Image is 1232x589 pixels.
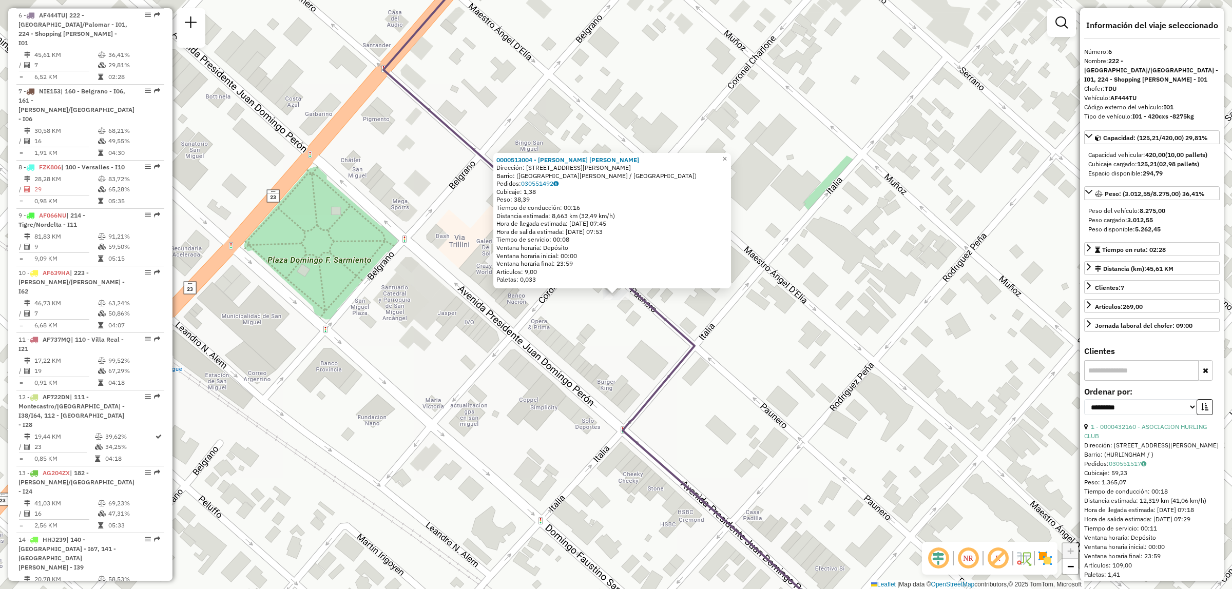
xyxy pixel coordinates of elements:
[496,228,728,236] div: Hora de salida estimada: [DATE] 07:53
[24,300,30,306] i: Distancia (km)
[1102,246,1166,253] span: Tiempo en ruta: 02:28
[98,186,106,192] i: % Cubicaje en uso
[145,469,151,476] em: Opciones
[95,456,100,462] i: Tiempo en ruta
[43,393,70,401] span: AF722DN
[98,74,103,80] i: Tiempo en ruta
[926,546,951,571] span: Ocultar desplazamiento
[18,520,24,531] td: =
[181,12,201,35] a: Nueva sesión y búsqueda
[34,442,94,452] td: 23
[154,212,160,218] em: Ruta exportada
[24,310,30,317] i: Clientes
[1135,225,1161,233] strong: 5.262,45
[34,72,98,82] td: 6,52 KM
[496,252,728,260] div: Ventana horaria inicial: 00:00
[1146,265,1173,272] span: 45,61 KM
[496,276,728,284] div: Paletas: 0,033
[18,393,125,428] span: | 111 - Montecastro/[GEOGRAPHIC_DATA] - I38/I64, 112 - [GEOGRAPHIC_DATA] - I28
[1084,505,1220,515] div: Hora de llegada estimada: [DATE] 07:18
[1145,151,1165,159] strong: 420,00
[43,469,70,477] span: AG204ZX
[18,211,85,228] span: | 214 - Tigre/Nordelta - I11
[1084,478,1126,486] span: Peso: 1.365,07
[1015,550,1032,566] img: Flujo de la calle
[18,442,24,452] td: /
[108,148,160,158] td: 04:30
[18,320,24,330] td: =
[98,176,106,182] i: % Peso en uso
[154,336,160,342] em: Ruta exportada
[108,298,160,308] td: 63,24%
[108,574,160,584] td: 58,53%
[1084,21,1220,30] h4: Información del viaje seleccionado
[34,508,98,519] td: 16
[156,434,162,440] i: Optimizado
[145,394,151,400] em: Opciones
[18,148,24,158] td: =
[18,196,24,206] td: =
[1088,150,1216,160] div: Capacidad vehicular:
[145,12,151,18] em: Opciones
[95,434,103,440] i: % Peso en uso
[1143,169,1163,177] strong: 294,79
[108,508,160,519] td: 47,31%
[1063,543,1078,559] a: Zoom in
[108,50,160,60] td: 36,41%
[98,511,106,517] i: % Cubicaje en uso
[34,520,98,531] td: 2,56 KM
[98,358,106,364] i: % Peso en uso
[1084,570,1220,579] div: Paletas: 1,41
[1067,544,1074,557] span: +
[154,394,160,400] em: Ruta exportada
[18,536,116,571] span: | 140 - [GEOGRAPHIC_DATA] - I67, 141 - [GEOGRAPHIC_DATA][PERSON_NAME] - I39
[34,574,98,584] td: 20,78 KM
[105,431,155,442] td: 39,62%
[496,268,728,276] div: Artículos: 9,00
[108,356,160,366] td: 99,52%
[24,444,30,450] i: Clientes
[1084,487,1220,496] div: Tiempo de conducción: 00:18
[34,431,94,442] td: 19,44 KM
[154,536,160,542] em: Ruta exportada
[1084,423,1207,440] a: 1 - 0000432160 - ASOCIACION HURLING CLUB
[496,188,536,195] span: Cubicaje: 1,38
[719,152,731,165] a: Close popup
[24,576,30,582] i: Distancia (km)
[61,163,125,171] span: | 100 - Versalles - I10
[108,60,160,70] td: 29,81%
[108,308,160,319] td: 50,86%
[18,87,134,123] span: 7 -
[105,442,155,452] td: 34,25%
[1165,151,1207,159] strong: (10,00 pallets)
[1088,160,1216,169] div: Cubicaje cargado:
[145,88,151,94] em: Opciones
[108,366,160,376] td: 67,29%
[108,378,160,388] td: 04:18
[34,196,98,206] td: 0,98 KM
[897,581,899,588] span: |
[18,469,134,495] span: 13 -
[145,536,151,542] em: Opciones
[18,336,124,352] span: | 110 - Villa Real - I21
[39,163,61,171] span: FZK806
[1084,318,1220,332] a: Jornada laboral del chofer: 09:00
[1121,284,1124,291] strong: 7
[1084,469,1127,477] span: Cubicaje: 59,23
[95,444,103,450] i: % Cubicaje en uso
[496,155,639,163] a: 0000513004 - [PERSON_NAME] [PERSON_NAME]
[34,454,94,464] td: 0,85 KM
[18,184,24,194] td: /
[145,269,151,276] em: Opciones
[18,269,125,295] span: 10 -
[154,269,160,276] em: Ruta exportada
[34,298,98,308] td: 46,73 KM
[43,269,70,277] span: AF639HA
[1084,112,1220,121] div: Tipo de vehículo:
[722,154,727,163] span: ×
[108,174,160,184] td: 83,72%
[34,231,98,242] td: 81,83 KM
[1088,225,1216,234] div: Peso disponible:
[496,155,728,284] div: Tiempo de servicio: 00:08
